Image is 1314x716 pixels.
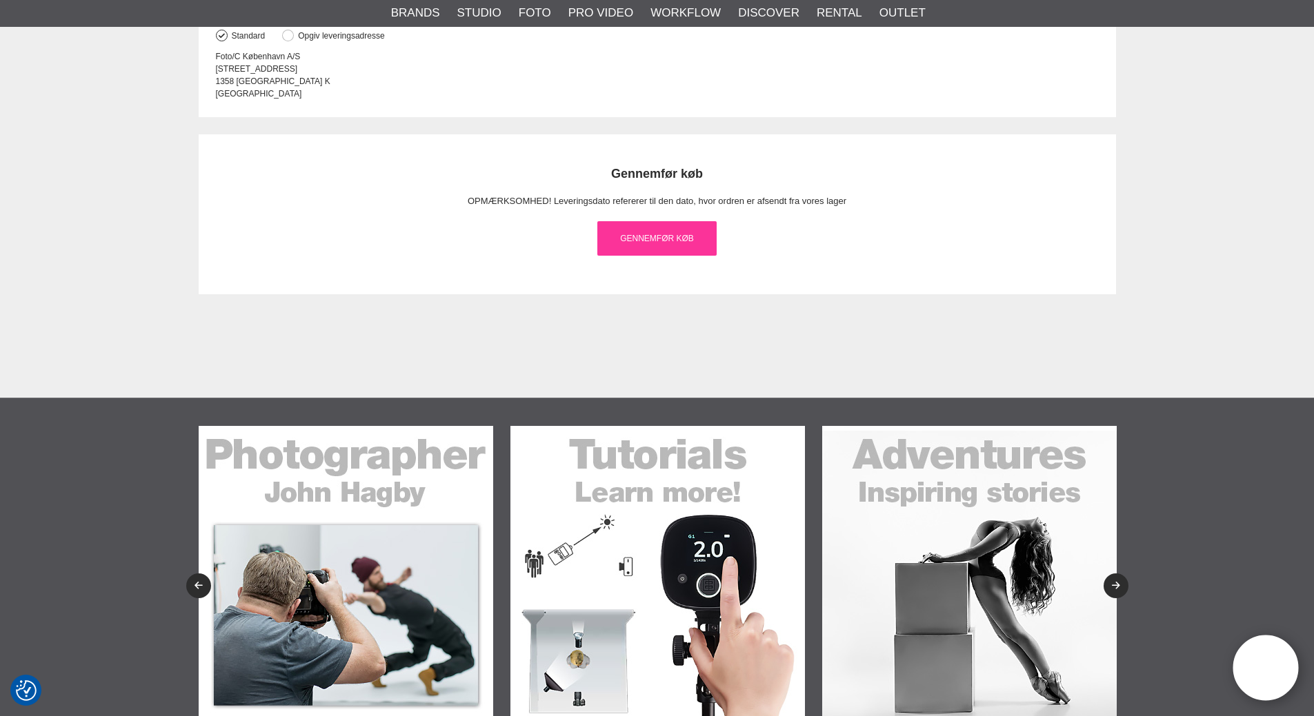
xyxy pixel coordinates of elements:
[186,573,211,598] button: Previous
[216,76,330,86] span: 1358 [GEOGRAPHIC_DATA] K
[228,31,266,41] label: Standard
[519,4,551,22] a: Foto
[233,165,1082,183] h2: Gennemfør køb
[879,4,926,22] a: Outlet
[568,4,633,22] a: Pro Video
[16,680,37,701] img: Revisit consent button
[597,221,717,256] a: Gennemfør køb
[1104,573,1128,598] button: Next
[233,194,1082,209] p: OPMÆRKSOMHED! Leveringsdato refererer til den dato, hvor ordren er afsendt fra vores lager
[817,4,862,22] a: Rental
[391,4,440,22] a: Brands
[457,4,501,22] a: Studio
[216,89,302,99] span: [GEOGRAPHIC_DATA]
[216,64,298,74] span: [STREET_ADDRESS]
[294,31,384,41] label: Opgiv leveringsadresse
[738,4,799,22] a: Discover
[16,678,37,703] button: Samtykkepræferencer
[650,4,721,22] a: Workflow
[216,52,301,61] span: Foto/C København A/S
